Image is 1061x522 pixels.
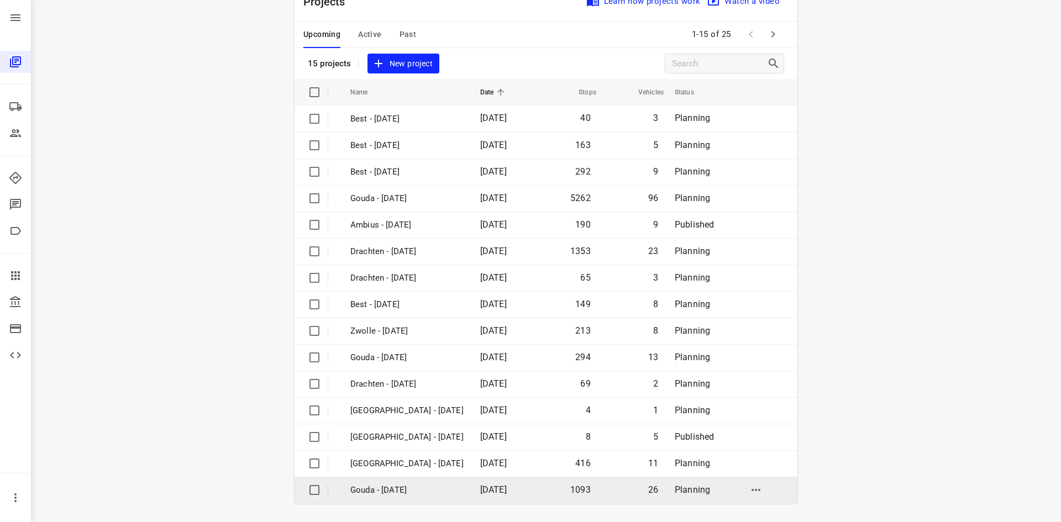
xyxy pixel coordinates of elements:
span: 8 [653,325,658,336]
span: [DATE] [480,219,507,230]
p: [GEOGRAPHIC_DATA] - [DATE] [350,404,464,417]
p: Best - Tuesday [350,166,464,178]
p: [GEOGRAPHIC_DATA] - [DATE] [350,457,464,470]
span: [DATE] [480,405,507,415]
span: 190 [575,219,591,230]
span: [DATE] [480,140,507,150]
p: Gouda - [DATE] [350,192,464,205]
span: Planning [675,458,710,468]
span: [DATE] [480,484,507,495]
span: Previous Page [740,23,762,45]
span: 149 [575,299,591,309]
span: 2 [653,378,658,389]
span: 8 [586,431,591,442]
span: [DATE] [480,299,507,309]
span: [DATE] [480,166,507,177]
div: Search [767,57,784,70]
span: 5262 [570,193,591,203]
span: New project [374,57,433,71]
span: 1-15 of 25 [687,23,736,46]
span: 4 [586,405,591,415]
span: 1093 [570,484,591,495]
span: 69 [580,378,590,389]
span: 11 [648,458,658,468]
input: Search projects [672,55,767,72]
span: Name [350,86,382,99]
span: 5 [653,431,658,442]
p: 15 projects [308,59,351,68]
span: 5 [653,140,658,150]
span: 294 [575,352,591,362]
span: Planning [675,352,710,362]
span: Planning [675,299,710,309]
span: 416 [575,458,591,468]
span: Planning [675,325,710,336]
span: Planning [675,193,710,203]
span: Planning [675,166,710,177]
p: Drachten - [DATE] [350,378,464,391]
span: [DATE] [480,113,507,123]
p: Gouda - [DATE] [350,351,464,364]
span: 3 [653,272,658,283]
p: Ambius - [DATE] [350,219,464,231]
p: Best - Thursday [350,139,464,152]
span: 40 [580,113,590,123]
span: Planning [675,246,710,256]
span: 1 [653,405,658,415]
span: [DATE] [480,458,507,468]
span: 23 [648,246,658,256]
p: [GEOGRAPHIC_DATA] - [DATE] [350,431,464,444]
span: Planning [675,405,710,415]
span: 9 [653,166,658,177]
p: Best - [DATE] [350,298,464,311]
span: Upcoming [303,28,340,41]
span: Published [675,431,715,442]
span: 213 [575,325,591,336]
span: Planning [675,113,710,123]
button: New project [367,54,439,74]
span: 13 [648,352,658,362]
span: 292 [575,166,591,177]
span: [DATE] [480,272,507,283]
span: Date [480,86,508,99]
p: Gouda - [DATE] [350,484,464,497]
span: 3 [653,113,658,123]
span: Status [675,86,708,99]
span: Planning [675,272,710,283]
span: 1353 [570,246,591,256]
span: 163 [575,140,591,150]
span: Active [358,28,381,41]
span: Planning [675,378,710,389]
span: Planning [675,484,710,495]
p: Best - Friday [350,113,464,125]
span: 26 [648,484,658,495]
span: Stops [564,86,596,99]
p: Drachten - [DATE] [350,245,464,258]
span: [DATE] [480,378,507,389]
span: [DATE] [480,352,507,362]
span: Next Page [762,23,784,45]
span: Vehicles [624,86,664,99]
span: 65 [580,272,590,283]
span: Planning [675,140,710,150]
span: [DATE] [480,431,507,442]
p: Drachten - [DATE] [350,272,464,284]
span: 96 [648,193,658,203]
span: [DATE] [480,193,507,203]
span: [DATE] [480,325,507,336]
p: Zwolle - [DATE] [350,325,464,338]
span: 8 [653,299,658,309]
span: Past [400,28,417,41]
span: [DATE] [480,246,507,256]
span: 9 [653,219,658,230]
span: Published [675,219,715,230]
